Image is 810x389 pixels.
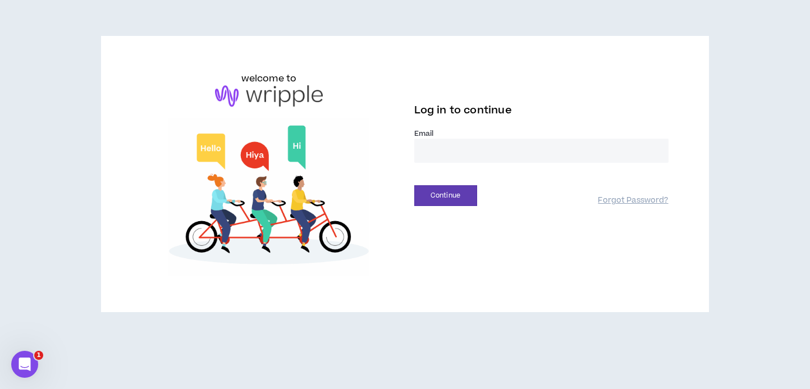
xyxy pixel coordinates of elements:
[414,185,477,206] button: Continue
[11,351,38,378] iframe: Intercom live chat
[241,72,297,85] h6: welcome to
[215,85,323,107] img: logo-brand.png
[414,129,669,139] label: Email
[414,103,512,117] span: Log in to continue
[598,195,668,206] a: Forgot Password?
[141,118,396,277] img: Welcome to Wripple
[34,351,43,360] span: 1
